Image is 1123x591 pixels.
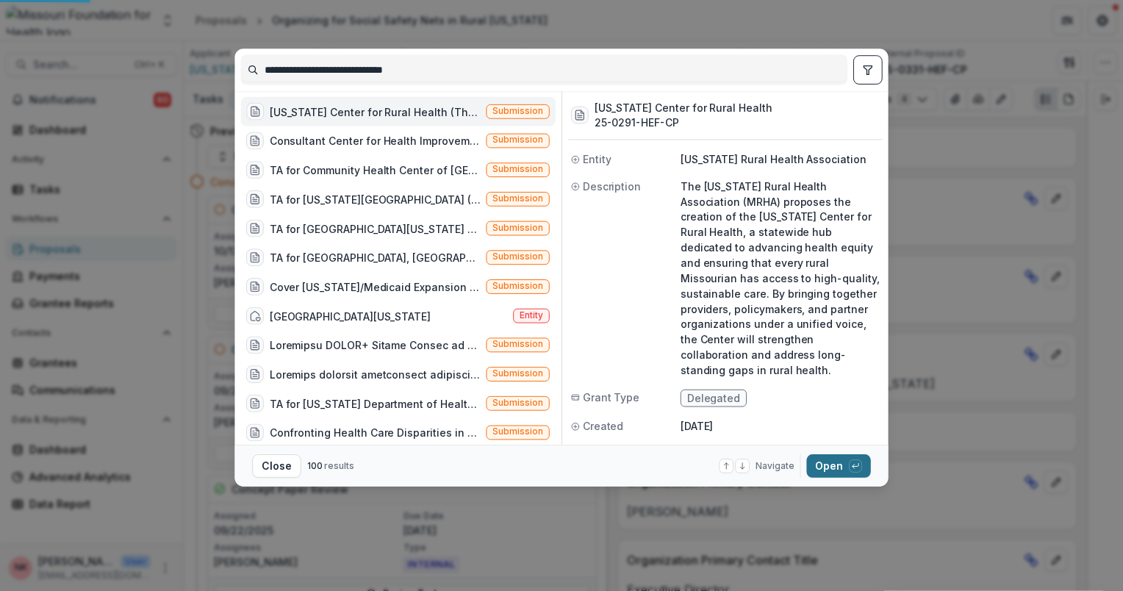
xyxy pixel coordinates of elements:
span: Submission [493,164,543,174]
div: TA for [US_STATE] Department of Health and Senior Services (TA for [US_STATE] Department of Healt... [270,395,481,411]
button: Close [252,454,301,478]
div: Consultant Center for Health Improvement will work with the organization Northeast [US_STATE] Rur... [270,133,481,148]
span: Entity [520,310,543,320]
div: [GEOGRAPHIC_DATA][US_STATE] [270,308,431,323]
div: TA for Community Health Center of [GEOGRAPHIC_DATA][US_STATE] (MoCAP technical assistance for Com... [270,162,481,178]
span: Entity [583,151,611,167]
span: Submission [493,223,543,233]
div: [US_STATE] Center for Rural Health (The [US_STATE] Rural Health Association (MRHA) proposes the c... [270,104,481,119]
span: Submission [493,281,543,291]
h3: 25-0291-HEF-CP [595,115,772,131]
span: Submission [493,427,543,437]
span: Submission [493,398,543,408]
span: Submission [493,135,543,146]
span: Created [583,418,624,434]
div: TA for [GEOGRAPHIC_DATA], [GEOGRAPHIC_DATA], [US_STATE] Ozarks Community Health, and Your Communi... [270,250,481,265]
p: [DATE] [681,418,880,434]
span: Grant Type [583,390,639,405]
span: Description [583,179,641,194]
span: Submission [493,251,543,262]
div: Loremipsu DOLOR+ Sitame Consec ad Elits Doeiusmod Temporin (Utl etdolo magnaa enima, Min VEN Quis... [270,337,481,353]
div: TA for [GEOGRAPHIC_DATA][US_STATE] HRSA application due [DATE]. (Grant consultation to [GEOGRAPHI... [270,221,481,236]
span: Submission [493,106,543,116]
div: Cover [US_STATE]/Medicaid Expansion & Rural Unhoused Call Centers ([US_STATE] Foundation for Heal... [270,279,481,294]
button: Open [806,454,870,478]
div: Loremips dolorsit ametconsect adipisci elitseddo eiusmo tempori ut laboreet dol magna aliquaen ad... [270,366,481,382]
span: Submission [493,340,543,350]
span: Submission [493,193,543,204]
div: TA for [US_STATE][GEOGRAPHIC_DATA] (Write Leadership LLC ([PERSON_NAME]) to work with [US_STATE] ... [270,191,481,207]
span: 100 [307,460,323,471]
span: results [324,460,354,471]
span: Navigate [756,459,794,473]
p: [US_STATE] Rural Health Association [681,151,880,167]
button: toggle filters [853,55,883,85]
div: Confronting Health Care Disparities in Rural and Urban [US_STATE] (Confronting Health Care Dispar... [270,425,481,440]
p: The [US_STATE] Rural Health Association (MRHA) proposes the creation of the [US_STATE] Center for... [681,179,880,378]
span: Delegated [687,392,740,404]
span: Submission [493,368,543,379]
h3: [US_STATE] Center for Rural Health [595,100,772,115]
